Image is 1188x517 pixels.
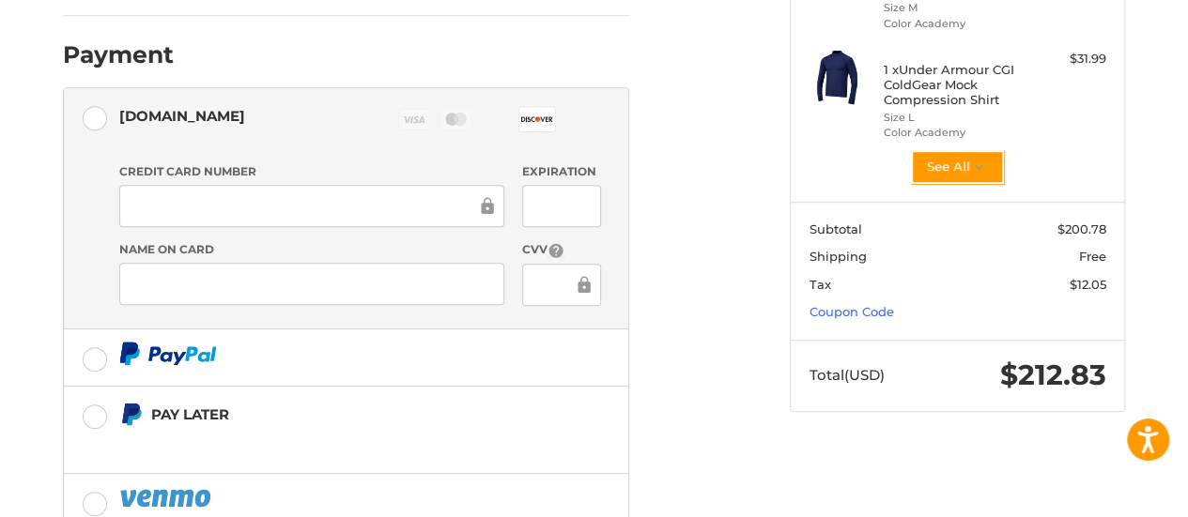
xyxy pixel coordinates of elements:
span: $200.78 [1057,221,1106,236]
li: Size L [884,110,1027,126]
h4: 1 x Under Armour CGI ColdGear Mock Compression Shirt [884,62,1027,108]
div: $31.99 [1032,50,1106,68]
button: See All [911,150,1004,184]
div: Pay Later [151,399,511,430]
label: Expiration [522,163,600,180]
span: $12.05 [1070,277,1106,292]
span: $212.83 [1000,357,1106,392]
img: PayPal icon [119,486,215,509]
span: Subtotal [810,221,862,236]
iframe: PayPal Message 1 [119,434,512,450]
label: CVV [522,241,600,259]
label: Credit Card Number [119,163,504,180]
img: PayPal icon [119,342,217,365]
span: Free [1079,249,1106,264]
li: Color Academy [884,125,1027,141]
div: [DOMAIN_NAME] [119,100,245,131]
h2: Payment [63,40,174,69]
span: Shipping [810,249,867,264]
a: Coupon Code [810,304,894,319]
span: Tax [810,277,831,292]
span: Total (USD) [810,366,885,384]
img: Pay Later icon [119,403,143,426]
label: Name on Card [119,241,504,258]
li: Color Academy [884,16,1027,32]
